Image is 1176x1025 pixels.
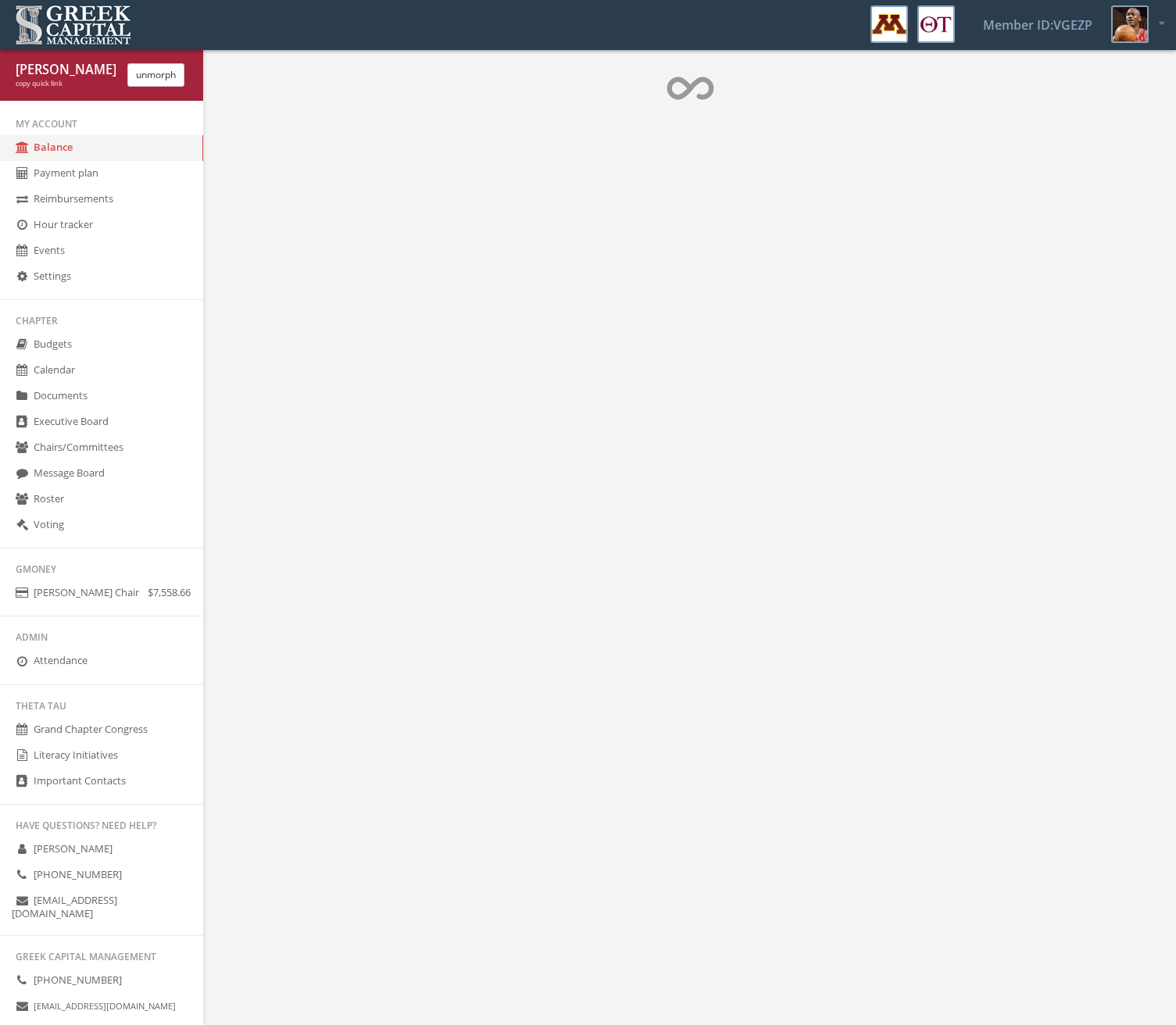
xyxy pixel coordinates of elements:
[964,1,1111,49] a: Member ID: VGEZP
[34,1000,176,1012] small: [EMAIL_ADDRESS][DOMAIN_NAME]
[16,79,116,89] div: copy quick link
[34,841,113,855] span: [PERSON_NAME]
[16,61,116,79] div: [PERSON_NAME] Jordan
[127,63,184,87] button: unmorph
[148,587,191,598] span: $7,558.66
